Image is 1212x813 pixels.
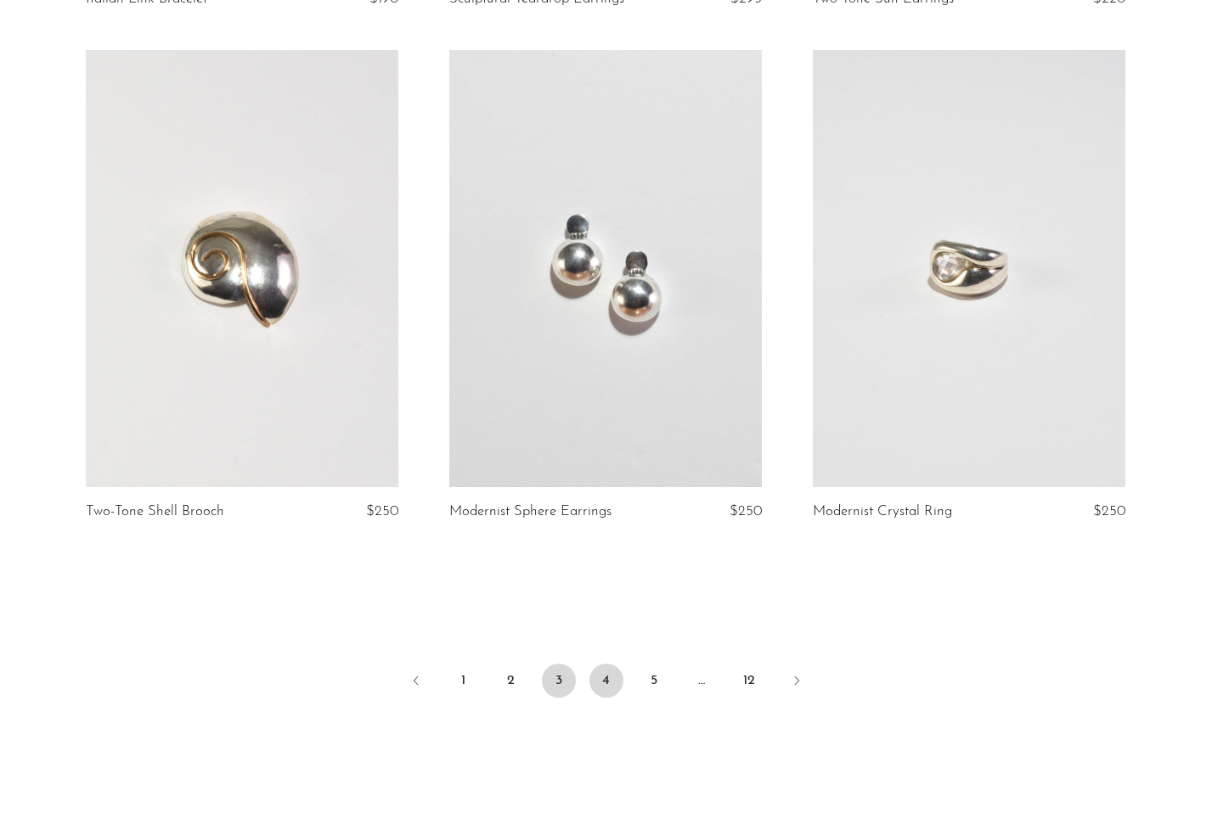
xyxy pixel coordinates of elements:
[494,664,528,698] a: 2
[399,664,433,701] a: Previous
[589,664,623,698] a: 4
[449,504,612,519] a: Modernist Sphere Earrings
[780,664,814,701] a: Next
[637,664,671,698] a: 5
[732,664,766,698] a: 12
[730,504,762,519] span: $250
[1093,504,1125,519] span: $250
[813,504,952,519] a: Modernist Crystal Ring
[447,664,481,698] a: 1
[86,504,224,519] a: Two-Tone Shell Brooch
[542,664,576,698] span: 3
[366,504,398,519] span: $250
[685,664,719,698] span: …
